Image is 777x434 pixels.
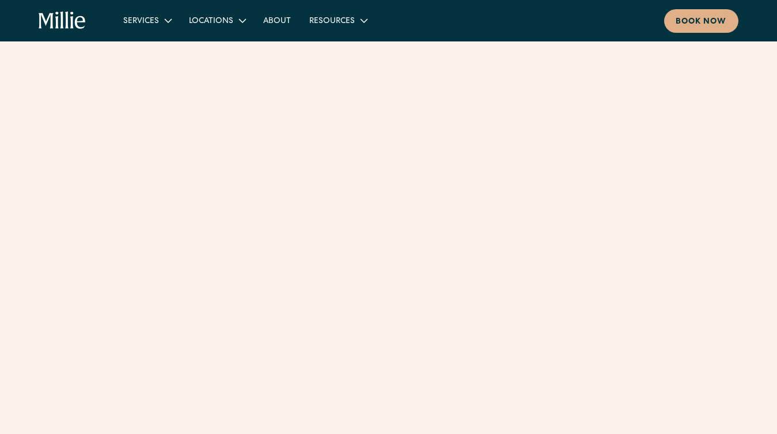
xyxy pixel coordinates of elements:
[39,12,86,30] a: home
[676,16,727,28] div: Book now
[254,11,300,30] a: About
[300,11,376,30] div: Resources
[180,11,254,30] div: Locations
[189,16,233,28] div: Locations
[114,11,180,30] div: Services
[309,16,355,28] div: Resources
[664,9,738,33] a: Book now
[123,16,159,28] div: Services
